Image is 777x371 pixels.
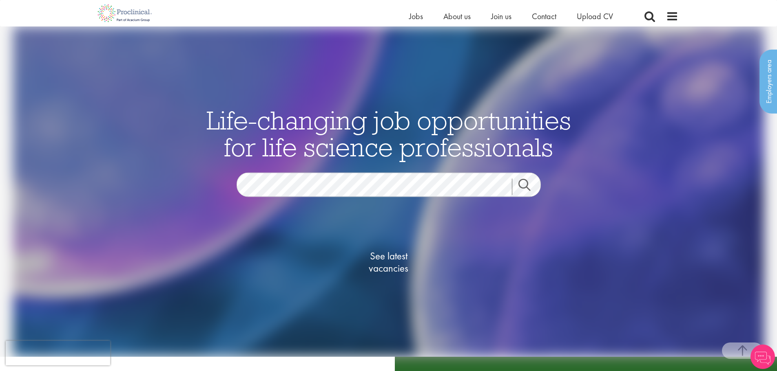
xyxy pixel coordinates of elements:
span: Life-changing job opportunities for life science professionals [206,104,571,163]
img: Chatbot [750,345,775,369]
img: candidate home [13,26,764,357]
a: About us [443,11,471,22]
a: Jobs [409,11,423,22]
a: Upload CV [577,11,613,22]
a: Contact [532,11,556,22]
a: Job search submit button [512,179,547,195]
iframe: reCAPTCHA [6,341,110,365]
a: Join us [491,11,511,22]
a: See latestvacancies [348,217,429,307]
span: See latest vacancies [348,250,429,274]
